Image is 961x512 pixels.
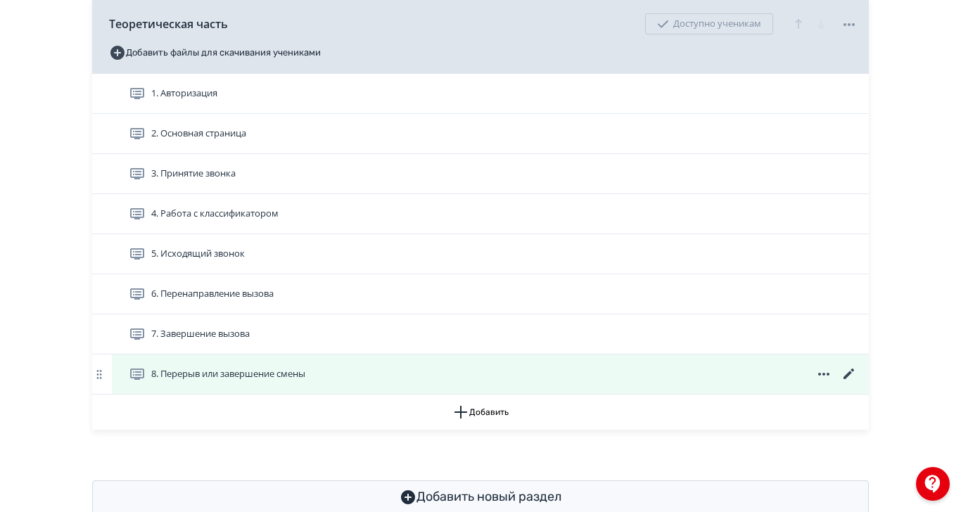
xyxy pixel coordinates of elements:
div: 7. Завершение вызова [92,314,869,354]
span: 6. Перенаправление вызова [151,287,274,301]
button: Добавить файлы для скачивания учениками [109,41,321,64]
span: 8. Перерыв или завершение смены [151,367,305,381]
div: 1. Авторизация [92,74,869,114]
button: Добавить [92,395,869,430]
span: 1. Авторизация [151,87,217,101]
div: 3. Принятие звонка [92,154,869,194]
span: 4. Работа с классификатором [151,207,279,221]
div: 2. Основная страница [92,114,869,154]
div: 5. Исходящий звонок [92,234,869,274]
span: 7. Завершение вызова [151,327,250,341]
div: Доступно ученикам [645,13,773,34]
div: 4. Работа с классификатором [92,194,869,234]
span: 2. Основная страница [151,127,246,141]
span: 5. Исходящий звонок [151,247,245,261]
div: 8. Перерыв или завершение смены [92,354,869,395]
div: 6. Перенаправление вызова [92,274,869,314]
span: 3. Принятие звонка [151,167,236,181]
span: Теоретическая часть [109,15,228,32]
